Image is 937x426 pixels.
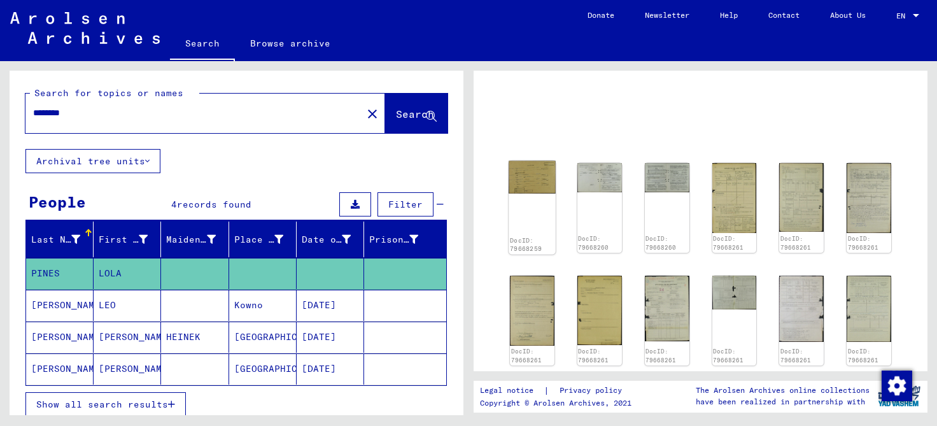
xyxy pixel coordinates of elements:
[166,233,215,246] div: Maiden Name
[29,190,86,213] div: People
[713,235,743,251] a: DocID: 79668261
[713,348,743,364] a: DocID: 79668261
[99,233,148,246] div: First Name
[161,322,229,353] mat-cell: HEINEK
[848,348,878,364] a: DocID: 79668261
[94,222,161,257] mat-header-cell: First Name
[645,235,676,251] a: DocID: 79668260
[780,348,811,364] a: DocID: 79668261
[31,229,96,250] div: Last Name
[31,233,80,246] div: Last Name
[177,199,251,210] span: records found
[848,235,878,251] a: DocID: 79668261
[510,236,542,253] a: DocID: 79668259
[94,322,161,353] mat-cell: [PERSON_NAME]
[549,384,637,397] a: Privacy policy
[26,353,94,385] mat-cell: [PERSON_NAME]
[388,199,423,210] span: Filter
[94,353,161,385] mat-cell: [PERSON_NAME]
[161,222,229,257] mat-header-cell: Maiden Name
[896,11,910,20] span: EN
[26,258,94,289] mat-cell: PINES
[94,290,161,321] mat-cell: LEO
[875,380,923,412] img: yv_logo.png
[480,384,544,397] a: Legal notice
[365,106,380,122] mat-icon: close
[882,371,912,401] img: Change consent
[377,192,433,217] button: Filter
[696,396,870,408] p: have been realized in partnership with
[385,94,447,133] button: Search
[577,276,622,345] img: 005.jpg
[510,276,554,346] img: 004.jpg
[10,12,160,44] img: Arolsen_neg.svg
[229,290,297,321] mat-cell: Kowno
[712,163,757,233] img: 001.jpg
[480,397,637,409] p: Copyright © Arolsen Archives, 2021
[779,276,824,342] img: 008.jpg
[234,229,299,250] div: Place of Birth
[369,229,434,250] div: Prisoner #
[578,235,609,251] a: DocID: 79668260
[364,222,446,257] mat-header-cell: Prisoner #
[297,322,364,353] mat-cell: [DATE]
[696,385,870,396] p: The Arolsen Archives online collections
[99,229,164,250] div: First Name
[712,276,757,309] img: 007.jpg
[297,290,364,321] mat-cell: [DATE]
[578,348,609,364] a: DocID: 79668261
[25,149,160,173] button: Archival tree units
[645,163,689,192] img: 002.jpg
[302,233,351,246] div: Date of Birth
[302,229,367,250] div: Date of Birth
[94,258,161,289] mat-cell: LOLA
[779,163,824,231] img: 002.jpg
[36,399,168,410] span: Show all search results
[234,233,283,246] div: Place of Birth
[26,290,94,321] mat-cell: [PERSON_NAME]
[509,161,555,194] img: 001.jpg
[26,222,94,257] mat-header-cell: Last Name
[229,222,297,257] mat-header-cell: Place of Birth
[171,199,177,210] span: 4
[577,163,622,192] img: 001.jpg
[369,233,418,246] div: Prisoner #
[25,392,186,416] button: Show all search results
[229,353,297,385] mat-cell: [GEOGRAPHIC_DATA]
[847,163,891,233] img: 003.jpg
[166,229,231,250] div: Maiden Name
[780,235,811,251] a: DocID: 79668261
[645,276,689,342] img: 006.jpg
[229,322,297,353] mat-cell: [GEOGRAPHIC_DATA]
[297,222,364,257] mat-header-cell: Date of Birth
[26,322,94,353] mat-cell: [PERSON_NAME]
[360,101,385,126] button: Clear
[235,28,346,59] a: Browse archive
[297,353,364,385] mat-cell: [DATE]
[645,348,676,364] a: DocID: 79668261
[480,384,637,397] div: |
[170,28,235,61] a: Search
[34,87,183,99] mat-label: Search for topics or names
[511,348,542,364] a: DocID: 79668261
[396,108,434,120] span: Search
[847,276,891,342] img: 009.jpg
